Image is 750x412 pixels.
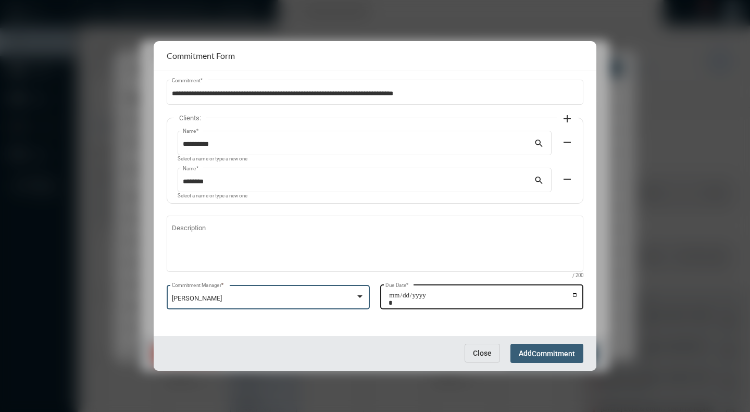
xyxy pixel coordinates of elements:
span: Add [519,349,575,357]
label: Clients: [174,114,206,122]
mat-icon: remove [561,173,573,185]
button: Close [465,344,500,363]
h2: Commitment Form [167,51,235,60]
span: Commitment [532,349,575,358]
span: Close [473,349,492,357]
span: [PERSON_NAME] [172,294,222,302]
mat-hint: Select a name or type a new one [178,156,247,162]
mat-icon: search [534,175,546,188]
mat-hint: Select a name or type a new one [178,193,247,199]
mat-hint: / 200 [572,273,583,279]
mat-icon: search [534,138,546,151]
mat-icon: remove [561,136,573,148]
button: AddCommitment [510,344,583,363]
mat-icon: add [561,113,573,125]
